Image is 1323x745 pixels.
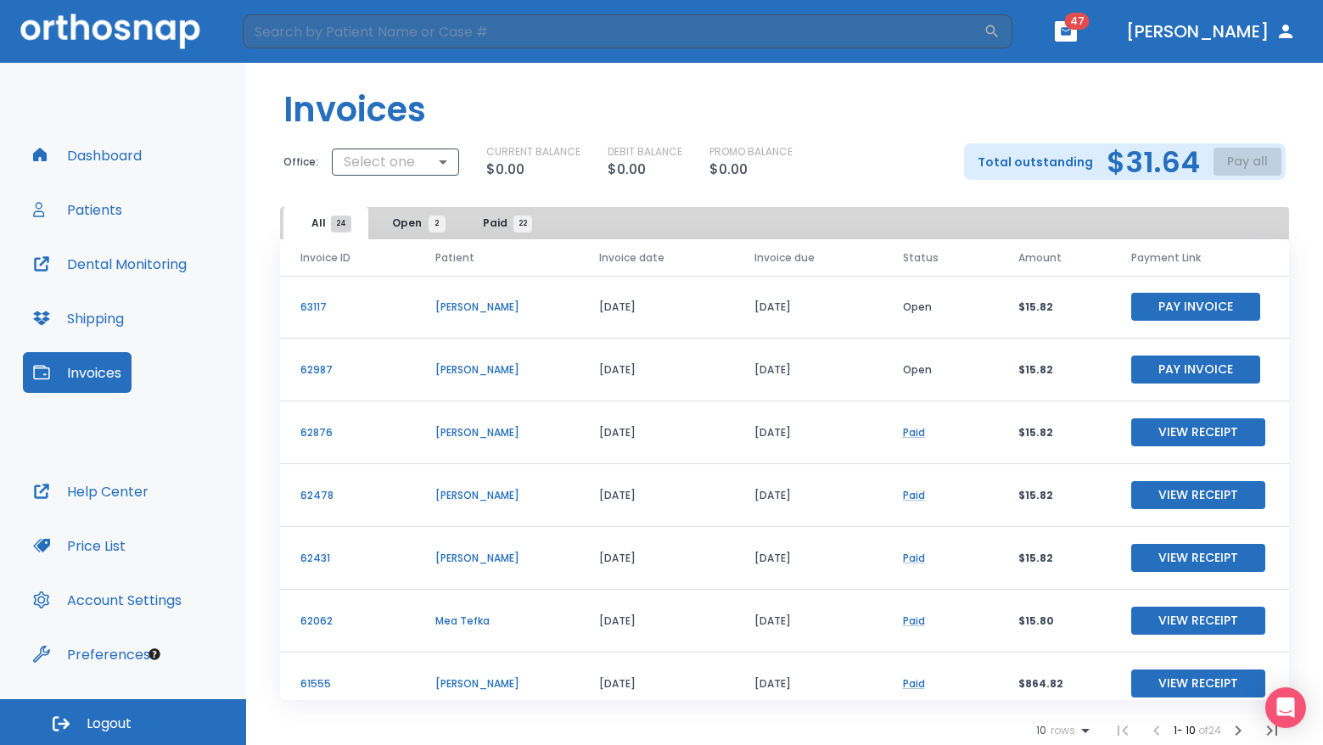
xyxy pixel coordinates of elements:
[734,276,883,339] td: [DATE]
[1131,293,1260,321] button: Pay Invoice
[734,401,883,464] td: [DATE]
[579,464,734,527] td: [DATE]
[1131,544,1265,572] button: View Receipt
[300,425,395,440] p: 62876
[1131,299,1260,313] a: Pay Invoice
[332,145,459,179] div: Select one
[1018,488,1090,503] p: $15.82
[1131,250,1201,266] span: Payment Link
[734,464,883,527] td: [DATE]
[1131,481,1265,509] button: View Receipt
[754,250,815,266] span: Invoice due
[1131,361,1260,376] a: Pay Invoice
[608,160,646,180] p: $0.00
[579,276,734,339] td: [DATE]
[1131,607,1265,635] button: View Receipt
[1065,13,1090,30] span: 47
[1198,723,1221,737] span: of 24
[734,339,883,401] td: [DATE]
[734,653,883,715] td: [DATE]
[1036,725,1046,737] span: 10
[608,144,682,160] p: DEBIT BALANCE
[1018,613,1090,629] p: $15.80
[429,216,446,232] span: 2
[300,300,395,315] p: 63117
[579,401,734,464] td: [DATE]
[331,216,351,232] span: 24
[1018,362,1090,378] p: $15.82
[300,676,395,692] p: 61555
[903,676,925,691] a: Paid
[283,154,318,170] p: Office:
[1131,669,1265,697] button: View Receipt
[1046,725,1075,737] span: rows
[579,339,734,401] td: [DATE]
[300,362,395,378] p: 62987
[435,425,558,440] p: [PERSON_NAME]
[300,613,395,629] p: 62062
[483,216,523,231] span: Paid
[709,160,748,180] p: $0.00
[734,590,883,653] td: [DATE]
[435,362,558,378] p: [PERSON_NAME]
[23,352,132,393] button: Invoices
[23,525,136,566] button: Price List
[1131,487,1265,501] a: View Receipt
[709,144,793,160] p: PROMO BALANCE
[1018,250,1062,266] span: Amount
[883,339,999,401] td: Open
[486,144,580,160] p: CURRENT BALANCE
[513,216,532,232] span: 22
[435,250,474,266] span: Patient
[20,14,200,48] img: Orthosnap
[1107,149,1200,175] h2: $31.64
[23,135,152,176] button: Dashboard
[1018,300,1090,315] p: $15.82
[23,298,134,339] button: Shipping
[300,488,395,503] p: 62478
[1131,613,1265,627] a: View Receipt
[300,250,350,266] span: Invoice ID
[1131,418,1265,446] button: View Receipt
[392,216,437,231] span: Open
[23,244,197,284] button: Dental Monitoring
[903,425,925,440] a: Paid
[579,590,734,653] td: [DATE]
[734,527,883,590] td: [DATE]
[23,634,160,675] button: Preferences
[1131,424,1265,439] a: View Receipt
[486,160,524,180] p: $0.00
[903,613,925,628] a: Paid
[23,189,132,230] button: Patients
[435,300,558,315] p: [PERSON_NAME]
[1131,550,1265,564] a: View Receipt
[87,714,132,733] span: Logout
[1119,16,1303,47] button: [PERSON_NAME]
[1174,723,1198,737] span: 1 - 10
[23,471,159,512] button: Help Center
[435,488,558,503] p: [PERSON_NAME]
[1018,676,1090,692] p: $864.82
[903,250,939,266] span: Status
[978,152,1093,172] p: Total outstanding
[283,207,548,239] div: tabs
[903,551,925,565] a: Paid
[23,580,192,620] button: Account Settings
[1018,425,1090,440] p: $15.82
[1265,687,1306,728] div: Open Intercom Messenger
[311,216,341,231] span: All
[435,551,558,566] p: [PERSON_NAME]
[283,84,426,135] h1: Invoices
[435,613,558,629] p: Mea Tefka
[579,653,734,715] td: [DATE]
[903,488,925,502] a: Paid
[1018,551,1090,566] p: $15.82
[1131,356,1260,384] button: Pay Invoice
